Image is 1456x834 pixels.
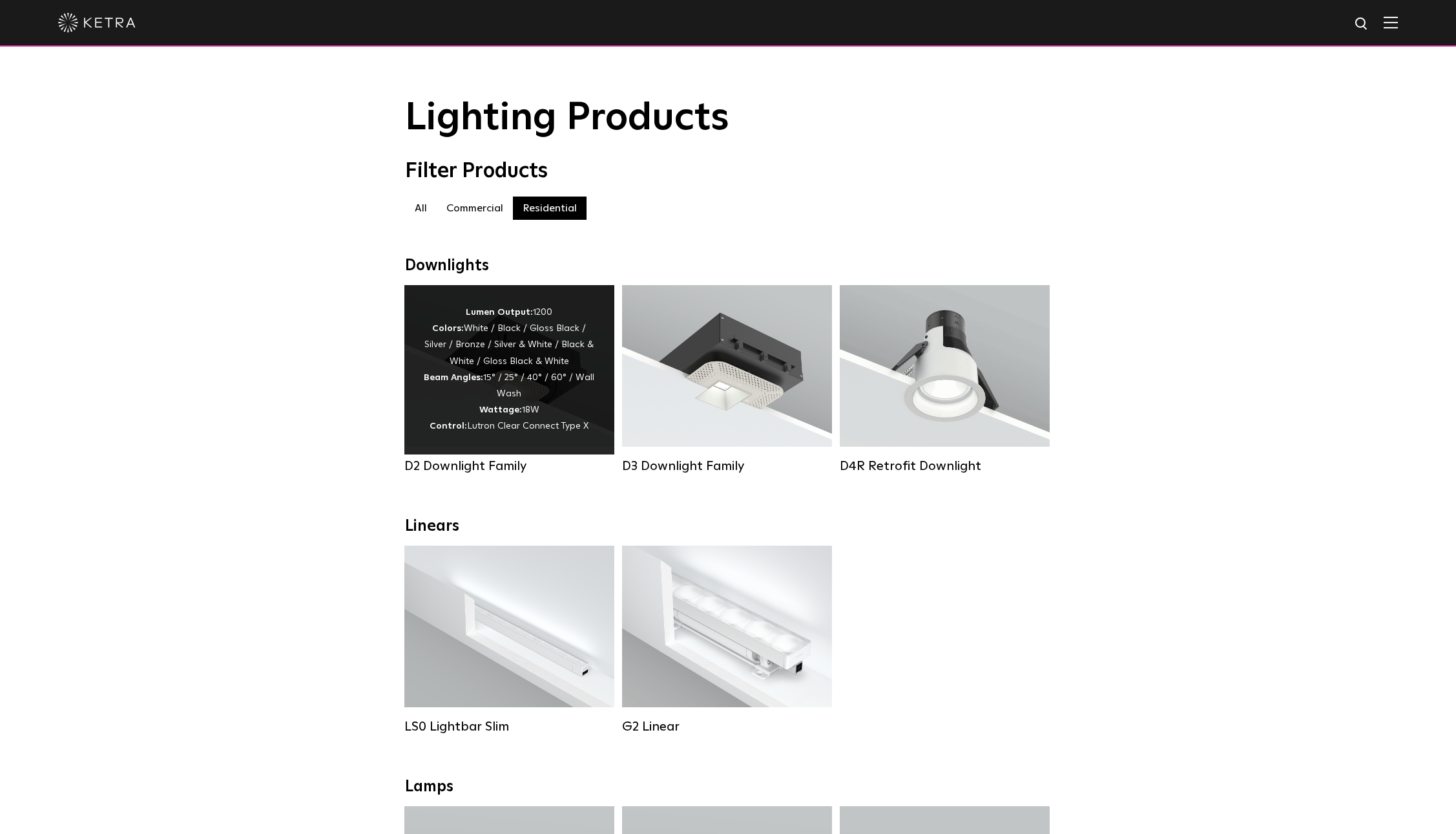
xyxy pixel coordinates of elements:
[1384,16,1398,28] img: Hamburger%20Nav.svg
[405,778,1051,797] div: Lamps
[1354,16,1370,32] img: search icon
[424,373,483,382] strong: Beam Angles:
[404,285,614,474] a: D2 Downlight Family Lumen Output:1200Colors:White / Black / Gloss Black / Silver / Bronze / Silve...
[840,458,1050,474] div: D4R Retrofit Downlight
[622,285,832,474] a: D3 Downlight Family Lumen Output:700 / 900 / 1100Colors:White / Black / Silver / Bronze / Paintab...
[404,458,614,474] div: D2 Downlight Family
[622,719,832,734] div: G2 Linear
[622,458,832,474] div: D3 Downlight Family
[622,546,832,734] a: G2 Linear Lumen Output:400 / 700 / 1000Colors:WhiteBeam Angles:Flood / [GEOGRAPHIC_DATA] / Narrow...
[467,422,588,431] span: Lutron Clear Connect Type X
[404,719,614,734] div: LS0 Lightbar Slim
[840,285,1050,474] a: D4R Retrofit Downlight Lumen Output:800Colors:White / BlackBeam Angles:15° / 25° / 40° / 60°Watta...
[404,546,614,734] a: LS0 Lightbar Slim Lumen Output:200 / 350Colors:White / BlackControl:X96 Controller
[405,99,729,138] span: Lighting Products
[58,13,136,32] img: ketra-logo-2019-white
[405,197,437,220] label: All
[424,305,595,435] div: 1200 White / Black / Gloss Black / Silver / Bronze / Silver & White / Black & White / Gloss Black...
[437,197,513,220] label: Commercial
[405,517,1051,536] div: Linears
[430,422,467,431] strong: Control:
[513,197,587,220] label: Residential
[466,308,533,317] strong: Lumen Output:
[405,257,1051,275] div: Downlights
[432,324,464,333] strong: Colors:
[405,159,1051,184] div: Filter Products
[479,405,522,414] strong: Wattage:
